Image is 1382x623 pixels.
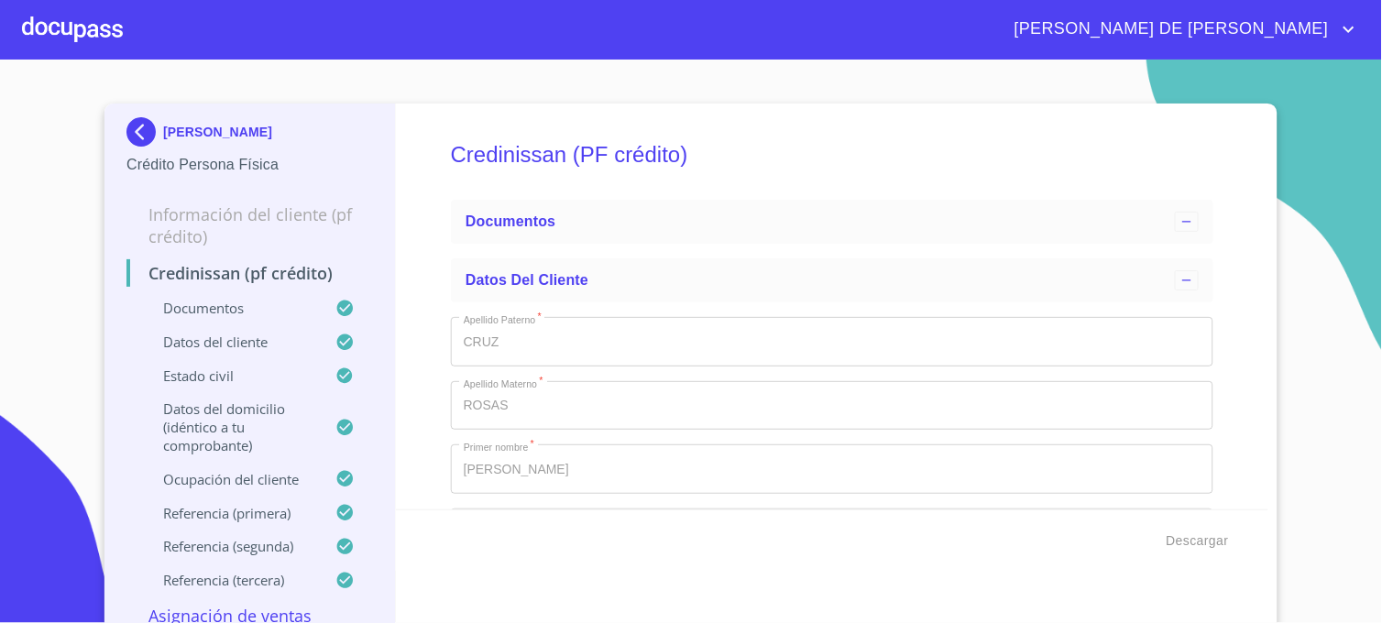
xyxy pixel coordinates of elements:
div: Datos del cliente [451,258,1213,302]
p: Credinissan (PF crédito) [126,262,373,284]
span: [PERSON_NAME] DE [PERSON_NAME] [1001,15,1338,44]
p: Datos del domicilio (idéntico a tu comprobante) [126,399,335,454]
div: Documentos [451,200,1213,244]
p: Datos del cliente [126,333,335,351]
p: Ocupación del Cliente [126,470,335,488]
p: Crédito Persona Física [126,154,373,176]
p: [PERSON_NAME] [163,125,272,139]
p: Referencia (tercera) [126,571,335,589]
span: Descargar [1167,530,1229,552]
span: Datos del cliente [466,272,588,288]
p: Estado Civil [126,366,335,385]
p: Documentos [126,299,335,317]
img: Docupass spot blue [126,117,163,147]
div: [PERSON_NAME] [126,117,373,154]
button: Descargar [1159,524,1236,558]
span: Documentos [466,213,555,229]
button: account of current user [1001,15,1360,44]
h5: Credinissan (PF crédito) [451,117,1213,192]
p: Referencia (primera) [126,504,335,522]
p: Referencia (segunda) [126,537,335,555]
p: Información del cliente (PF crédito) [126,203,373,247]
